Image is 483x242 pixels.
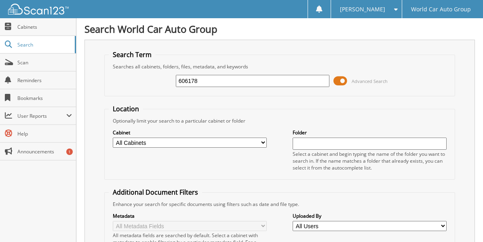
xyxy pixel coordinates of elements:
[113,129,266,136] label: Cabinet
[293,151,446,171] div: Select a cabinet and begin typing the name of the folder you want to search in. If the name match...
[411,7,471,12] span: World Car Auto Group
[17,148,72,155] span: Announcements
[84,22,475,36] h1: Search World Car Auto Group
[352,78,388,84] span: Advanced Search
[109,188,202,197] legend: Additional Document Filters
[109,104,143,113] legend: Location
[17,77,72,84] span: Reminders
[66,149,73,155] div: 1
[109,201,450,208] div: Enhance your search for specific documents using filters such as date and file type.
[8,4,69,15] img: scan123-logo-white.svg
[109,117,450,124] div: Optionally limit your search to a particular cabinet or folder
[113,212,266,219] label: Metadata
[17,130,72,137] span: Help
[17,113,66,119] span: User Reports
[17,59,72,66] span: Scan
[109,50,156,59] legend: Search Term
[17,95,72,102] span: Bookmarks
[17,23,72,30] span: Cabinets
[109,63,450,70] div: Searches all cabinets, folders, files, metadata, and keywords
[340,7,385,12] span: [PERSON_NAME]
[293,212,446,219] label: Uploaded By
[17,41,71,48] span: Search
[293,129,446,136] label: Folder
